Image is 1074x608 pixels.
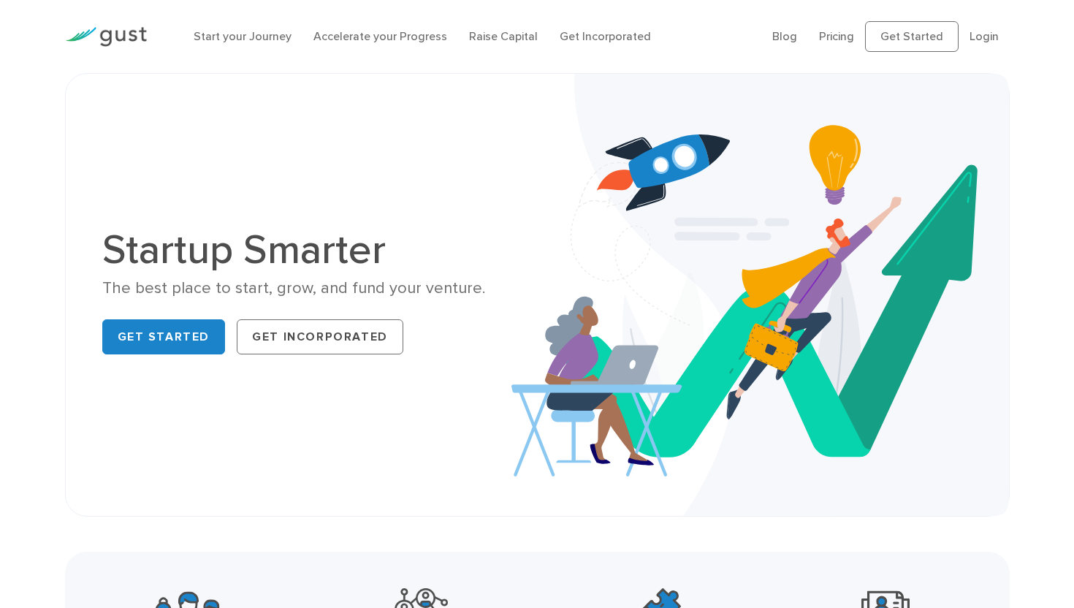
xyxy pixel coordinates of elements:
[102,229,527,270] h1: Startup Smarter
[237,319,403,354] a: Get Incorporated
[194,29,292,43] a: Start your Journey
[511,74,1009,516] img: Startup Smarter Hero
[560,29,651,43] a: Get Incorporated
[970,29,999,43] a: Login
[865,21,959,52] a: Get Started
[102,278,527,299] div: The best place to start, grow, and fund your venture.
[469,29,538,43] a: Raise Capital
[102,319,226,354] a: Get Started
[772,29,797,43] a: Blog
[313,29,447,43] a: Accelerate your Progress
[65,27,147,47] img: Gust Logo
[819,29,854,43] a: Pricing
